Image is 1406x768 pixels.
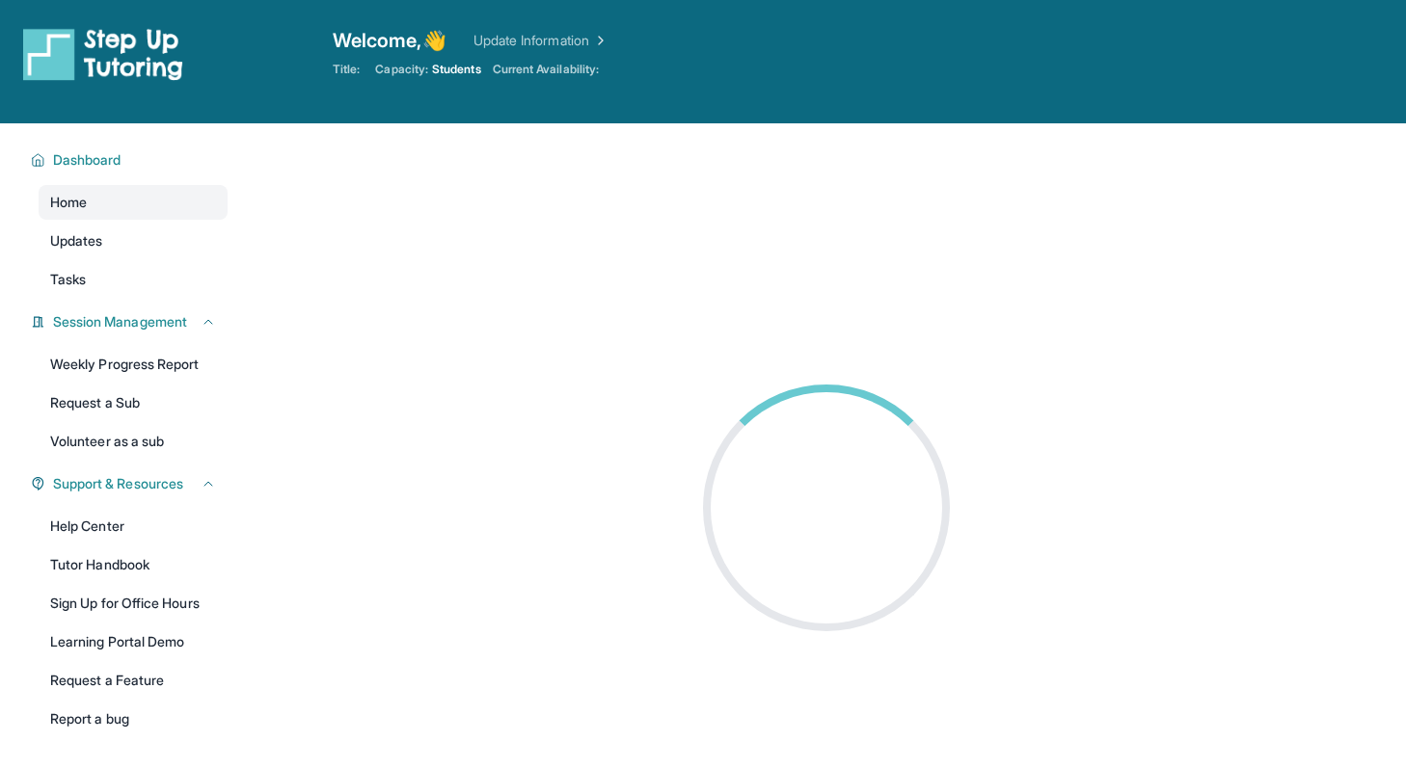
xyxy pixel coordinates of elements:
[589,31,608,50] img: Chevron Right
[375,62,428,77] span: Capacity:
[39,624,228,659] a: Learning Portal Demo
[333,27,446,54] span: Welcome, 👋
[50,231,103,251] span: Updates
[45,150,216,170] button: Dashboard
[50,270,86,289] span: Tasks
[23,27,183,81] img: logo
[53,474,183,493] span: Support & Resources
[39,586,228,621] a: Sign Up for Office Hours
[53,312,187,331] span: Session Management
[39,347,228,382] a: Weekly Progress Report
[39,663,228,698] a: Request a Feature
[39,185,228,220] a: Home
[39,385,228,420] a: Request a Sub
[39,702,228,736] a: Report a bug
[39,424,228,459] a: Volunteer as a sub
[45,474,216,493] button: Support & Resources
[39,509,228,543] a: Help Center
[473,31,608,50] a: Update Information
[50,193,87,212] span: Home
[39,224,228,258] a: Updates
[39,262,228,297] a: Tasks
[333,62,360,77] span: Title:
[45,312,216,331] button: Session Management
[432,62,481,77] span: Students
[493,62,599,77] span: Current Availability:
[53,150,122,170] span: Dashboard
[39,547,228,582] a: Tutor Handbook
